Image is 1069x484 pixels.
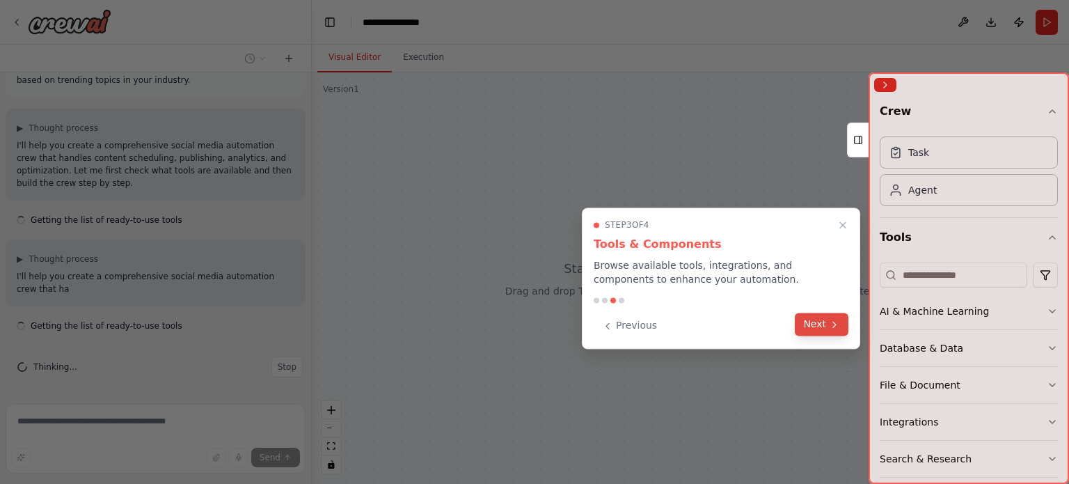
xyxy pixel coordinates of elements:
[834,217,851,233] button: Close walkthrough
[594,314,665,337] button: Previous
[795,313,848,336] button: Next
[320,13,340,32] button: Hide left sidebar
[594,258,848,286] p: Browse available tools, integrations, and components to enhance your automation.
[594,236,848,253] h3: Tools & Components
[605,219,649,231] span: Step 3 of 4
